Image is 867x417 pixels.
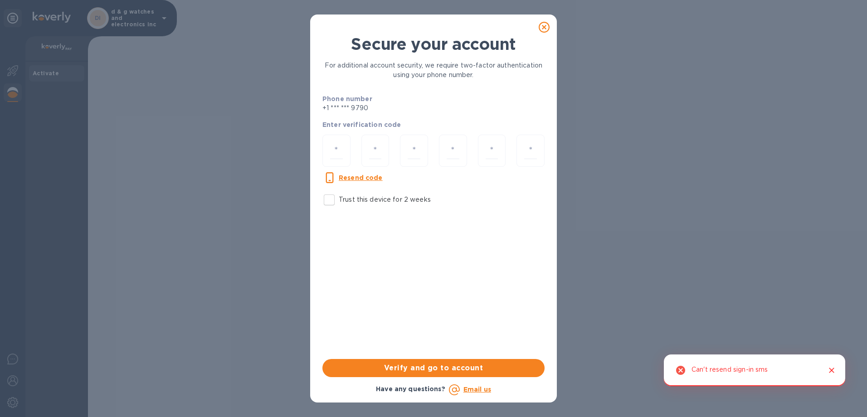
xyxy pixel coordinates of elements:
[322,34,545,53] h1: Secure your account
[322,95,372,102] b: Phone number
[463,386,491,393] a: Email us
[322,120,545,129] p: Enter verification code
[339,195,431,204] p: Trust this device for 2 weeks
[330,363,537,373] span: Verify and go to account
[322,61,545,80] p: For additional account security, we require two-factor authentication using your phone number.
[339,174,383,181] u: Resend code
[376,385,445,393] b: Have any questions?
[826,364,838,376] button: Close
[322,359,545,377] button: Verify and go to account
[692,362,768,379] div: Can't resend sign-in sms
